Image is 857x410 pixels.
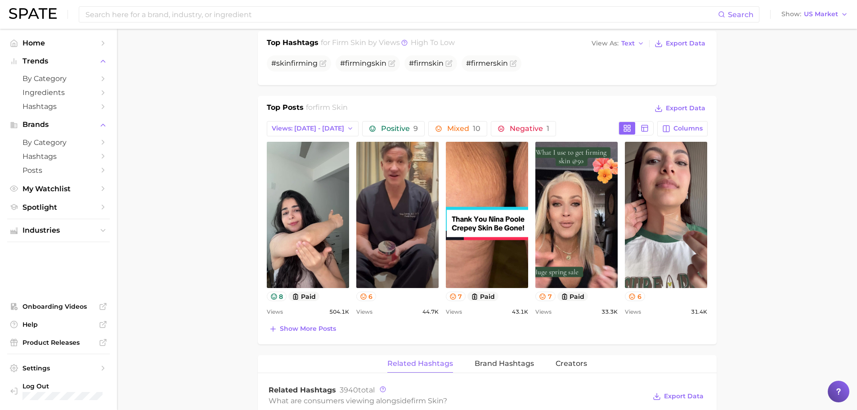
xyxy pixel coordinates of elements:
[535,292,556,301] button: 7
[7,163,110,177] a: Posts
[413,124,418,133] span: 9
[466,59,508,68] span: # er
[657,121,707,136] button: Columns
[429,59,444,68] span: skin
[728,10,754,19] span: Search
[446,292,466,301] button: 7
[592,41,619,46] span: View As
[319,60,327,67] button: Flag as miscategorized or irrelevant
[22,138,94,147] span: by Category
[372,59,386,68] span: skin
[7,86,110,99] a: Ingredients
[625,292,645,301] button: 6
[267,306,283,317] span: Views
[340,386,358,394] span: 3940
[556,360,587,368] span: Creators
[475,360,534,368] span: Brand Hashtags
[510,125,549,132] span: Negative
[22,57,94,65] span: Trends
[321,37,455,50] h2: for by Views
[422,306,439,317] span: 44.7k
[280,325,336,333] span: Show more posts
[7,149,110,163] a: Hashtags
[7,336,110,349] a: Product Releases
[7,72,110,86] a: by Category
[271,59,318,68] span: # ing
[7,54,110,68] button: Trends
[804,12,838,17] span: US Market
[267,292,287,301] button: 8
[22,338,94,347] span: Product Releases
[510,60,517,67] button: Flag as miscategorized or irrelevant
[621,41,635,46] span: Text
[7,99,110,113] a: Hashtags
[493,59,508,68] span: skin
[7,36,110,50] a: Home
[625,306,641,317] span: Views
[288,292,319,301] button: paid
[22,226,94,234] span: Industries
[332,38,366,47] span: firm skin
[345,59,360,68] span: firm
[329,306,349,317] span: 504.1k
[7,118,110,131] button: Brands
[7,182,110,196] a: My Watchlist
[651,390,705,403] button: Export Data
[306,102,348,116] h2: for
[409,59,444,68] span: #
[22,88,94,97] span: Ingredients
[779,9,850,20] button: ShowUS Market
[7,379,110,403] a: Log out. Currently logged in with e-mail yemin@goodai-global.com.
[269,386,336,394] span: Related Hashtags
[22,185,94,193] span: My Watchlist
[22,152,94,161] span: Hashtags
[22,382,108,390] span: Log Out
[411,396,443,405] span: firm skin
[276,59,291,68] span: skin
[673,125,703,132] span: Columns
[691,306,707,317] span: 31.4k
[22,203,94,212] span: Spotlight
[340,59,386,68] span: # ing
[589,38,647,50] button: View AsText
[381,125,418,132] span: Positive
[272,125,344,132] span: Views: [DATE] - [DATE]
[547,124,549,133] span: 1
[22,102,94,111] span: Hashtags
[664,392,704,400] span: Export Data
[512,306,528,317] span: 43.1k
[22,74,94,83] span: by Category
[22,121,94,129] span: Brands
[7,200,110,214] a: Spotlight
[447,125,480,132] span: Mixed
[9,8,57,19] img: SPATE
[557,292,588,301] button: paid
[267,37,319,50] h1: Top Hashtags
[666,40,705,47] span: Export Data
[445,60,453,67] button: Flag as miscategorized or irrelevant
[7,361,110,375] a: Settings
[291,59,306,68] span: firm
[652,102,707,115] button: Export Data
[7,318,110,331] a: Help
[7,135,110,149] a: by Category
[535,306,552,317] span: Views
[7,224,110,237] button: Industries
[652,37,707,50] button: Export Data
[356,306,372,317] span: Views
[781,12,801,17] span: Show
[269,395,646,407] div: What are consumers viewing alongside ?
[387,360,453,368] span: Related Hashtags
[414,59,429,68] span: firm
[340,386,375,394] span: total
[22,364,94,372] span: Settings
[356,292,377,301] button: 6
[315,103,348,112] span: firm skin
[388,60,395,67] button: Flag as miscategorized or irrelevant
[22,302,94,311] span: Onboarding Videos
[22,166,94,175] span: Posts
[22,39,94,47] span: Home
[446,306,462,317] span: Views
[85,7,718,22] input: Search here for a brand, industry, or ingredient
[411,38,455,47] span: high to low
